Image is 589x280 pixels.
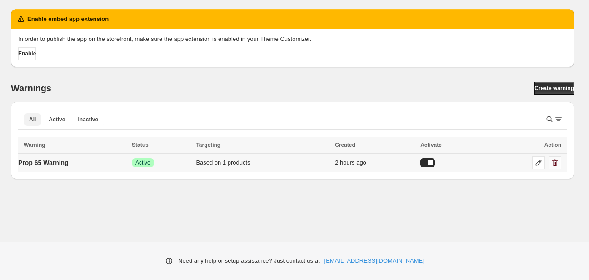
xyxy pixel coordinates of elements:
[27,15,109,24] h2: Enable embed app extension
[29,116,36,123] span: All
[18,155,69,170] a: Prop 65 Warning
[49,116,65,123] span: Active
[534,82,574,95] a: Create warning
[335,158,415,167] div: 2 hours ago
[24,142,45,148] span: Warning
[196,142,220,148] span: Targeting
[18,47,36,60] button: Enable
[545,113,563,125] button: Search and filter results
[534,85,574,92] span: Create warning
[335,142,355,148] span: Created
[420,142,442,148] span: Activate
[78,116,98,123] span: Inactive
[544,142,561,148] span: Action
[18,158,69,167] p: Prop 65 Warning
[18,50,36,57] span: Enable
[132,142,149,148] span: Status
[18,35,567,44] p: In order to publish the app on the storefront, make sure the app extension is enabled in your The...
[324,256,424,265] a: [EMAIL_ADDRESS][DOMAIN_NAME]
[196,158,329,167] div: Based on 1 products
[11,83,51,94] h2: Warnings
[135,159,150,166] span: Active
